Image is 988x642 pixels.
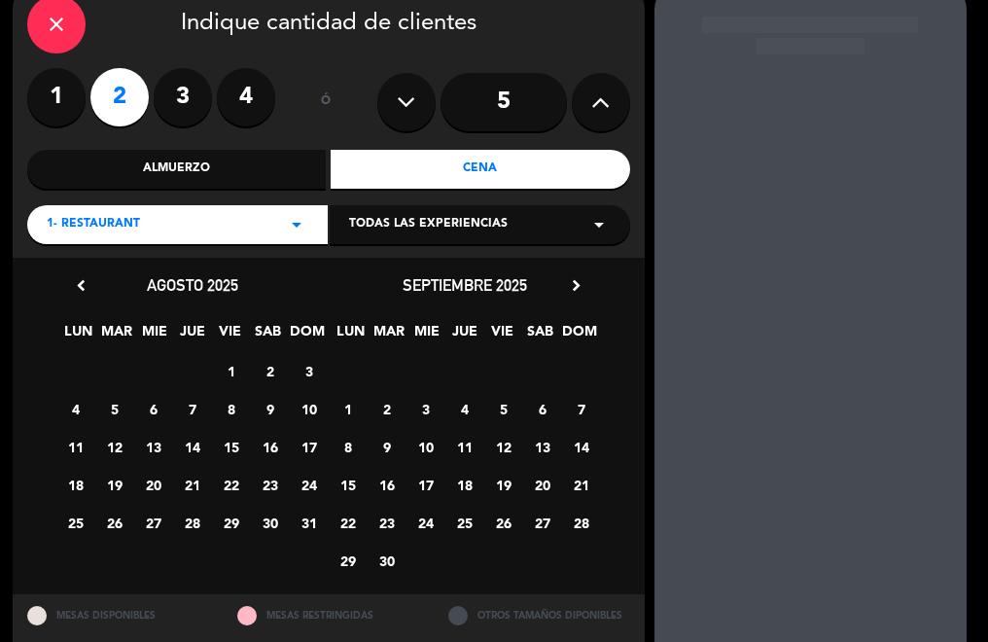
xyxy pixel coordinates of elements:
[59,431,91,463] span: 11
[293,507,325,539] span: 31
[27,150,327,189] div: Almuerzo
[293,355,325,387] span: 3
[370,469,403,501] span: 16
[176,469,208,501] span: 21
[290,320,322,352] span: DOM
[487,469,519,501] span: 19
[565,393,597,425] span: 7
[27,68,86,126] label: 1
[293,431,325,463] span: 17
[487,507,519,539] span: 26
[526,507,558,539] span: 27
[176,393,208,425] span: 7
[448,469,480,501] span: 18
[137,393,169,425] span: 6
[370,507,403,539] span: 23
[448,393,480,425] span: 4
[565,507,597,539] span: 28
[448,507,480,539] span: 25
[565,469,597,501] span: 21
[409,507,441,539] span: 24
[62,320,94,352] span: LUN
[332,469,364,501] span: 15
[403,275,527,295] span: septiembre 2025
[370,545,403,577] span: 30
[370,393,403,425] span: 2
[13,594,224,636] div: MESAS DISPONIBLES
[254,469,286,501] span: 23
[215,507,247,539] span: 29
[98,469,130,501] span: 19
[295,68,358,136] div: ó
[98,507,130,539] span: 26
[45,13,68,36] i: close
[410,320,442,352] span: MIE
[254,507,286,539] span: 30
[487,431,519,463] span: 12
[448,431,480,463] span: 11
[223,594,434,636] div: MESAS RESTRINGIDAS
[90,68,149,126] label: 2
[332,431,364,463] span: 8
[137,469,169,501] span: 20
[332,393,364,425] span: 1
[332,545,364,577] span: 29
[59,469,91,501] span: 18
[98,431,130,463] span: 12
[147,275,238,295] span: agosto 2025
[335,320,367,352] span: LUN
[524,320,556,352] span: SAB
[372,320,405,352] span: MAR
[370,431,403,463] span: 9
[137,507,169,539] span: 27
[587,213,611,236] i: arrow_drop_down
[71,275,91,296] i: chevron_left
[138,320,170,352] span: MIE
[349,215,508,234] span: Todas las experiencias
[409,393,441,425] span: 3
[562,320,594,352] span: DOM
[100,320,132,352] span: MAR
[254,355,286,387] span: 2
[526,393,558,425] span: 6
[332,507,364,539] span: 22
[214,320,246,352] span: VIE
[215,431,247,463] span: 15
[254,393,286,425] span: 9
[434,594,645,636] div: OTROS TAMAÑOS DIPONIBLES
[176,507,208,539] span: 28
[215,469,247,501] span: 22
[293,393,325,425] span: 10
[59,507,91,539] span: 25
[176,431,208,463] span: 14
[254,431,286,463] span: 16
[331,150,630,189] div: Cena
[154,68,212,126] label: 3
[486,320,518,352] span: VIE
[47,215,140,234] span: 1- RESTAURANT
[98,393,130,425] span: 5
[409,431,441,463] span: 10
[252,320,284,352] span: SAB
[526,469,558,501] span: 20
[526,431,558,463] span: 13
[487,393,519,425] span: 5
[176,320,208,352] span: JUE
[565,431,597,463] span: 14
[137,431,169,463] span: 13
[293,469,325,501] span: 24
[285,213,308,236] i: arrow_drop_down
[566,275,586,296] i: chevron_right
[215,393,247,425] span: 8
[409,469,441,501] span: 17
[448,320,480,352] span: JUE
[59,393,91,425] span: 4
[217,68,275,126] label: 4
[215,355,247,387] span: 1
